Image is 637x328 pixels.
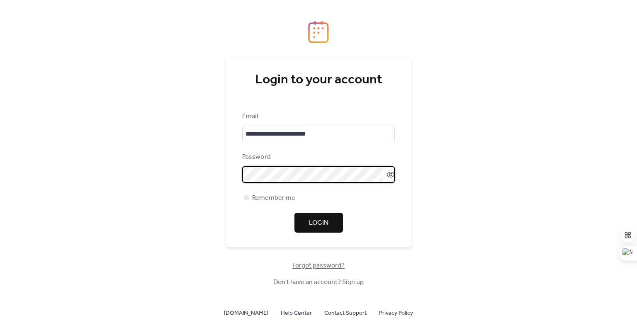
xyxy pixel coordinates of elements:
span: Forgot password? [292,261,345,271]
a: [DOMAIN_NAME] [224,308,268,318]
div: Login to your account [242,72,395,88]
a: Contact Support [324,308,367,318]
a: Sign up [342,276,364,289]
a: Help Center [281,308,312,318]
div: Password [242,152,393,162]
button: Login [294,213,343,233]
span: Login [309,218,328,228]
span: Don't have an account? [273,277,364,287]
span: Remember me [252,193,295,203]
img: logo [308,21,329,43]
a: Forgot password? [292,263,345,268]
a: Privacy Policy [379,308,413,318]
div: Email [242,112,393,121]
